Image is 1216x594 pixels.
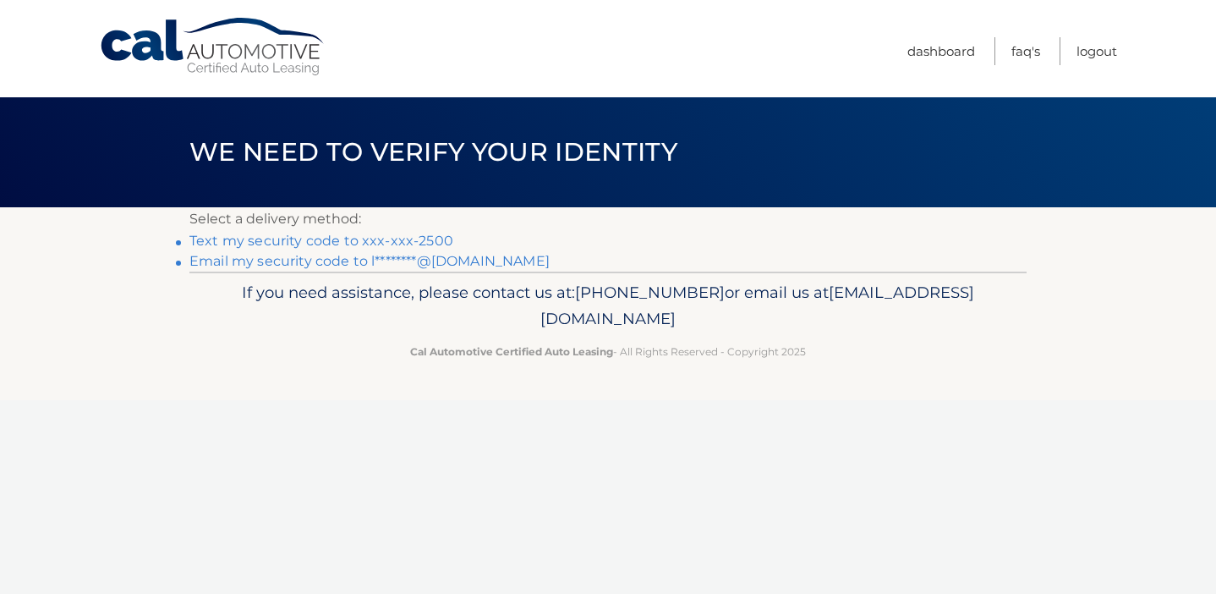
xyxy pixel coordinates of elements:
[1011,37,1040,65] a: FAQ's
[189,207,1027,231] p: Select a delivery method:
[1076,37,1117,65] a: Logout
[99,17,327,77] a: Cal Automotive
[575,283,725,302] span: [PHONE_NUMBER]
[189,233,453,249] a: Text my security code to xxx-xxx-2500
[907,37,975,65] a: Dashboard
[189,253,550,269] a: Email my security code to l********@[DOMAIN_NAME]
[410,345,613,358] strong: Cal Automotive Certified Auto Leasing
[200,343,1016,360] p: - All Rights Reserved - Copyright 2025
[200,279,1016,333] p: If you need assistance, please contact us at: or email us at
[189,136,677,168] span: We need to verify your identity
